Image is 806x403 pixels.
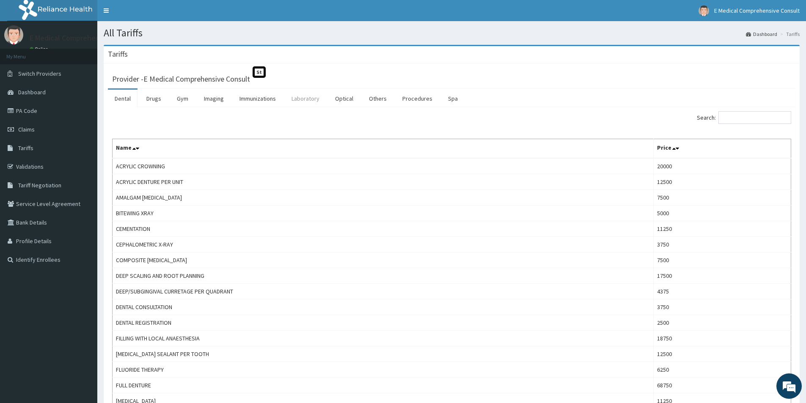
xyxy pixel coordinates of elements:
span: Switch Providers [18,70,61,77]
td: CEPHALOMETRIC X-RAY [113,237,654,252]
span: Dashboard [18,88,46,96]
td: COMPOSITE [MEDICAL_DATA] [113,252,654,268]
li: Tariffs [778,30,800,38]
img: User Image [4,25,23,44]
td: 7500 [654,252,791,268]
td: FLUORIDE THERAPY [113,362,654,378]
a: Drugs [140,90,168,107]
td: DENTAL CONSULTATION [113,299,654,315]
td: 12500 [654,174,791,190]
a: Dental [108,90,138,107]
th: Price [654,139,791,159]
td: FULL DENTURE [113,378,654,393]
span: Tariff Negotiation [18,181,61,189]
span: Tariffs [18,144,33,152]
td: 3750 [654,237,791,252]
td: 20000 [654,158,791,174]
h3: Provider - E Medical Comprehensive Consult [112,75,250,83]
td: ACRYLIC DENTURE PER UNIT [113,174,654,190]
span: St [253,66,266,78]
td: [MEDICAL_DATA] SEALANT PER TOOTH [113,346,654,362]
span: E Medical Comprehensive Consult [714,7,800,14]
a: Gym [170,90,195,107]
td: 3750 [654,299,791,315]
td: CEMENTATION [113,221,654,237]
td: 12500 [654,346,791,362]
td: 17500 [654,268,791,284]
td: 68750 [654,378,791,393]
td: 11250 [654,221,791,237]
input: Search: [718,111,791,124]
a: Immunizations [233,90,283,107]
p: E Medical Comprehensive Consult [30,34,140,42]
td: 7500 [654,190,791,206]
a: Optical [328,90,360,107]
a: Online [30,46,50,52]
td: AMALGAM [MEDICAL_DATA] [113,190,654,206]
td: ACRYLIC CROWNING [113,158,654,174]
a: Procedures [396,90,439,107]
td: DENTAL REGISTRATION [113,315,654,331]
label: Search: [697,111,791,124]
td: DEEP SCALING AND ROOT PLANNING [113,268,654,284]
td: FILLING WITH LOCAL ANAESTHESIA [113,331,654,346]
a: Dashboard [746,30,777,38]
h3: Tariffs [108,50,128,58]
h1: All Tariffs [104,27,800,38]
td: 18750 [654,331,791,346]
a: Spa [441,90,465,107]
span: Claims [18,126,35,133]
a: Others [362,90,393,107]
td: BITEWING XRAY [113,206,654,221]
td: 6250 [654,362,791,378]
a: Imaging [197,90,231,107]
td: 2500 [654,315,791,331]
td: DEEP/SUBGINGIVAL CURRETAGE PER QUADRANT [113,284,654,299]
a: Laboratory [285,90,326,107]
td: 4375 [654,284,791,299]
th: Name [113,139,654,159]
img: User Image [699,5,709,16]
td: 5000 [654,206,791,221]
